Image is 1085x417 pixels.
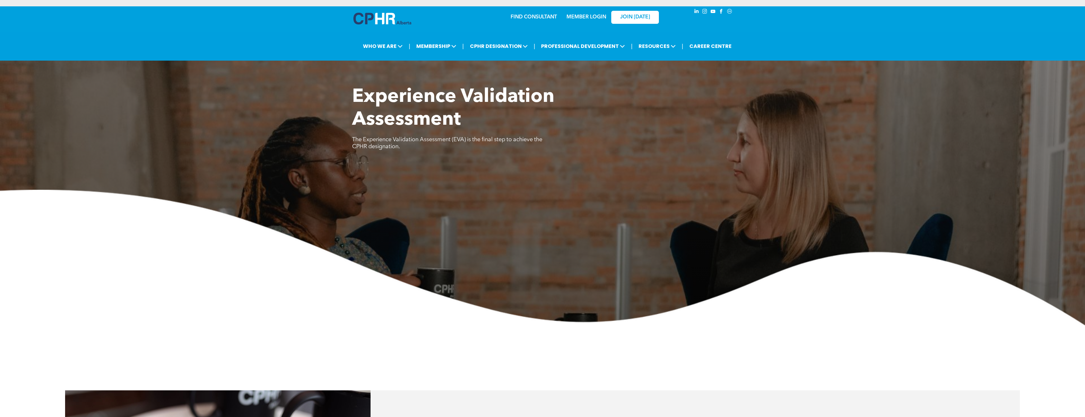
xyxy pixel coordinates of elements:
li: | [534,40,535,53]
span: The Experience Validation Assessment (EVA) is the final step to achieve the CPHR designation. [352,137,542,149]
a: JOIN [DATE] [611,11,659,24]
li: | [462,40,464,53]
li: | [409,40,410,53]
a: facebook [718,8,725,17]
a: instagram [701,8,708,17]
li: | [682,40,683,53]
span: Experience Validation Assessment [352,88,554,129]
span: RESOURCES [637,40,678,52]
a: linkedin [693,8,700,17]
span: WHO WE ARE [361,40,405,52]
span: CPHR DESIGNATION [468,40,530,52]
img: A blue and white logo for cp alberta [353,13,411,24]
a: MEMBER LOGIN [566,15,606,20]
a: youtube [710,8,717,17]
span: JOIN [DATE] [620,14,650,20]
a: FIND CONSULTANT [511,15,557,20]
a: Social network [726,8,733,17]
li: | [631,40,633,53]
span: MEMBERSHIP [414,40,458,52]
a: CAREER CENTRE [687,40,733,52]
span: PROFESSIONAL DEVELOPMENT [539,40,627,52]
